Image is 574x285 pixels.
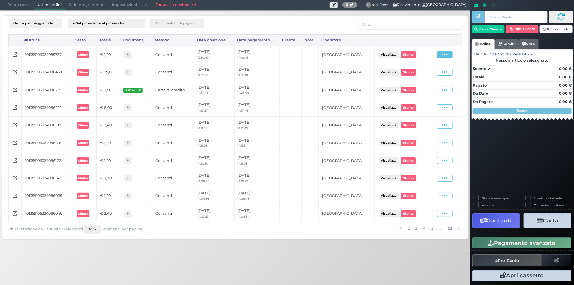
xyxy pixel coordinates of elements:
[482,203,494,207] label: Asporto
[22,187,73,205] td: 101359106324086065
[197,162,208,165] small: 14:10:30
[34,0,65,10] span: Ultimi ordini
[559,99,572,104] strong: 0,00 €
[401,122,416,128] button: Storno
[346,2,348,7] b: 0
[235,35,279,46] div: Data pagamento
[235,46,279,64] td: [DATE]
[406,225,411,232] a: alla pagina 2
[398,225,403,232] a: alla pagina 1
[194,64,234,81] td: [DATE]
[366,2,372,8] span: 0
[238,56,249,59] small: 14:40:15
[235,64,279,81] td: [DATE]
[152,134,194,152] td: Contanti
[559,75,572,79] strong: 0,00 €
[401,104,416,111] button: Storno
[22,134,73,152] td: 101359106324086178
[197,197,209,200] small: 14:04:36
[8,225,83,233] span: Visualizzazione da 1 a 10 di 525 elementi
[78,159,88,162] b: Chiuso
[97,64,120,81] td: € 25,00
[152,169,194,187] td: Contanti
[319,117,374,134] td: [GEOGRAPHIC_DATA]
[401,87,416,93] button: Storno
[152,152,194,169] td: Contanti
[22,35,73,46] div: #Ordine
[401,175,416,181] button: Storno
[473,83,487,88] strong: Pagato
[472,25,505,33] button: Cerca Cliente
[235,205,279,222] td: [DATE]
[78,141,88,144] b: Chiuso
[152,99,194,117] td: Contanti
[68,19,145,28] button: Dal più recente al più vecchio
[155,21,195,25] div: Tutti i metodi di pagamento
[97,205,120,222] td: € 2,40
[123,88,143,93] span: 0383-0011
[152,46,194,64] td: Contanti
[97,169,120,187] td: € 3,70
[194,187,234,205] td: [DATE]
[319,169,374,187] td: [GEOGRAPHIC_DATA]
[97,134,120,152] td: € 1,20
[13,21,53,25] div: Ordini parcheggiati, Ordini aperti, Ordini chiusi
[22,152,73,169] td: 101359106324086172
[194,169,234,187] td: [DATE]
[197,215,209,218] small: 14:03:53
[78,53,88,56] b: Chiuso
[194,205,234,222] td: [DATE]
[472,237,571,248] button: Pagamento avanzato
[194,117,234,134] td: [DATE]
[235,169,279,187] td: [DATE]
[518,39,538,49] a: Note
[379,69,399,75] button: Visualizza
[559,66,572,71] strong: 0,00 €
[473,91,488,96] strong: Da Dare
[97,46,120,64] td: € 1,20
[482,196,509,200] label: Stampa una copia
[235,134,279,152] td: [DATE]
[379,175,399,181] button: Visualizza
[379,210,399,217] button: Visualizza
[194,81,234,99] td: [DATE]
[319,81,374,99] td: [GEOGRAPHIC_DATA]
[78,194,88,197] b: Chiuso
[379,193,399,199] button: Visualizza
[238,144,248,147] small: 14:11:54
[238,91,249,94] small: 14:28:09
[401,140,416,146] button: Storno
[152,0,200,10] a: Torna alla dashboard
[401,157,416,164] button: Storno
[152,64,194,81] td: Contanti
[120,35,152,46] div: Documenti
[78,106,88,109] b: Chiuso
[524,213,571,228] button: Carta
[109,0,140,10] span: Impostazioni
[97,81,120,99] td: € 3,50
[78,212,88,215] b: Chiuso
[78,176,88,180] b: Chiuso
[473,99,493,104] strong: Da Pagare
[379,157,399,164] button: Visualizza
[4,0,34,10] span: Punto cassa
[379,51,399,58] button: Visualizza
[235,99,279,117] td: [DATE]
[391,225,396,232] a: pagina precedente
[319,99,374,117] td: [GEOGRAPHIC_DATA]
[359,19,462,30] input: Cerca
[238,215,250,218] small: 14:04:34
[197,126,207,130] small: 14:11:55
[421,225,427,232] a: alla pagina 4
[319,152,374,169] td: [GEOGRAPHIC_DATA]
[152,117,194,134] td: Contanti
[22,81,73,99] td: 101359106324086259
[9,19,62,28] button: Ordini parcheggiati, Ordini aperti, Ordini chiusi
[401,193,416,199] button: Storno
[84,225,142,234] div: elementi per pagina
[517,108,528,113] strong: Segue
[559,91,572,96] strong: 0,00 €
[379,122,399,128] button: Visualizza
[492,51,532,57] span: 101359106324086623
[401,69,416,75] button: Storno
